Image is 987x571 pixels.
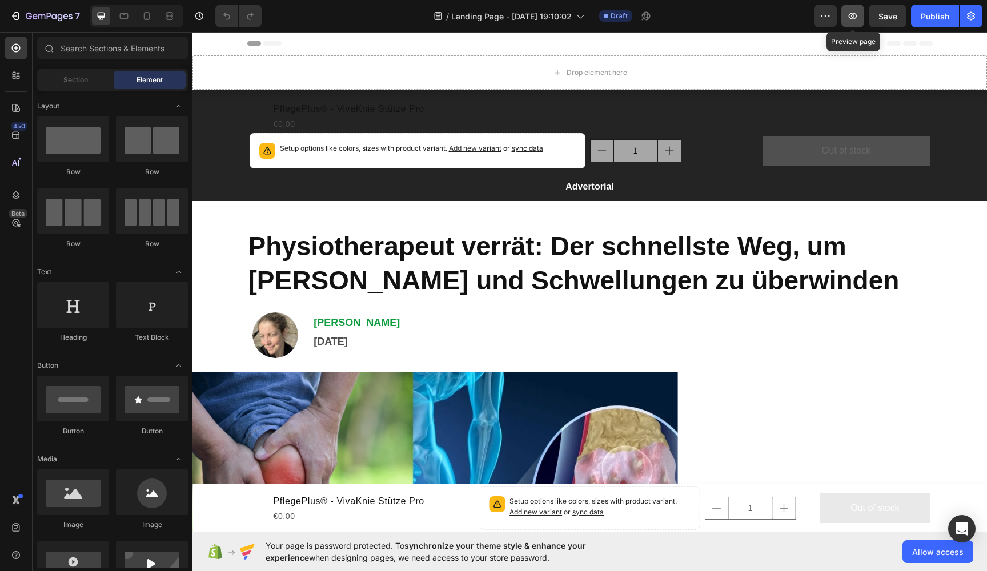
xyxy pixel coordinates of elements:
img: gempages_579918681811715060-ef22a8ff-cfa3-415a-ad4e-6de4b2ff235e.jpg [60,280,106,326]
button: decrement [398,108,421,130]
div: Button [116,426,188,436]
h1: PflegePlus® - VivaKnie Stütze Pro [80,69,233,85]
p: Setup options like colors, sizes with product variant. [87,111,351,122]
div: Button [37,426,109,436]
div: Out of stock [629,111,678,127]
button: Out of stock [627,461,737,492]
button: Publish [911,5,959,27]
button: Save [869,5,906,27]
span: Media [37,454,57,464]
span: Add new variant [256,112,309,120]
span: Section [63,75,88,85]
button: Out of stock [570,104,738,134]
div: Open Intercom Messenger [948,515,976,542]
p: Advertorial [13,149,782,161]
span: Draft [611,11,628,21]
div: Row [37,239,109,249]
h2: Physiotherapeut verrät: Der schnellste Weg, um [PERSON_NAME] und Schwellungen zu überwinden [55,196,740,267]
span: Toggle open [170,450,188,468]
span: sync data [319,112,351,120]
span: synchronize your theme style & enhance your experience [266,541,586,562]
div: 450 [11,122,27,131]
span: Save [878,11,897,21]
span: Text [37,267,51,277]
div: Publish [921,10,949,22]
span: Add new variant [317,476,370,484]
span: / [446,10,449,22]
input: Search Sections & Elements [37,37,188,59]
span: or [309,112,351,120]
span: Element [137,75,163,85]
input: quantity [421,108,466,130]
div: €0,00 [80,85,233,99]
span: Button [37,360,58,371]
div: Undo/Redo [215,5,262,27]
span: Toggle open [170,356,188,375]
input: quantity [536,465,580,487]
button: Allow access [902,540,973,563]
div: Beta [9,209,27,218]
button: decrement [513,465,536,487]
div: Row [116,239,188,249]
p: 7 [75,9,80,23]
div: Out of stock [658,468,707,485]
div: Text Block [116,332,188,343]
div: Row [37,167,109,177]
span: Toggle open [170,263,188,281]
button: increment [580,465,603,487]
span: sync data [380,476,411,484]
span: Landing Page - [DATE] 19:10:02 [451,10,572,22]
p: [DATE] [121,300,739,319]
button: 7 [5,5,85,27]
span: Toggle open [170,97,188,115]
button: increment [466,108,488,130]
span: Layout [37,101,59,111]
p: Setup options like colors, sizes with product variant. [317,464,498,486]
span: [PERSON_NAME] [121,285,207,296]
div: Image [116,520,188,530]
iframe: Design area [192,32,987,532]
div: Image [37,520,109,530]
span: Allow access [912,546,964,558]
div: Row [116,167,188,177]
div: Drop element here [374,36,435,45]
span: or [370,476,411,484]
div: Heading [37,332,109,343]
span: Your page is password protected. To when designing pages, we need access to your store password. [266,540,631,564]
